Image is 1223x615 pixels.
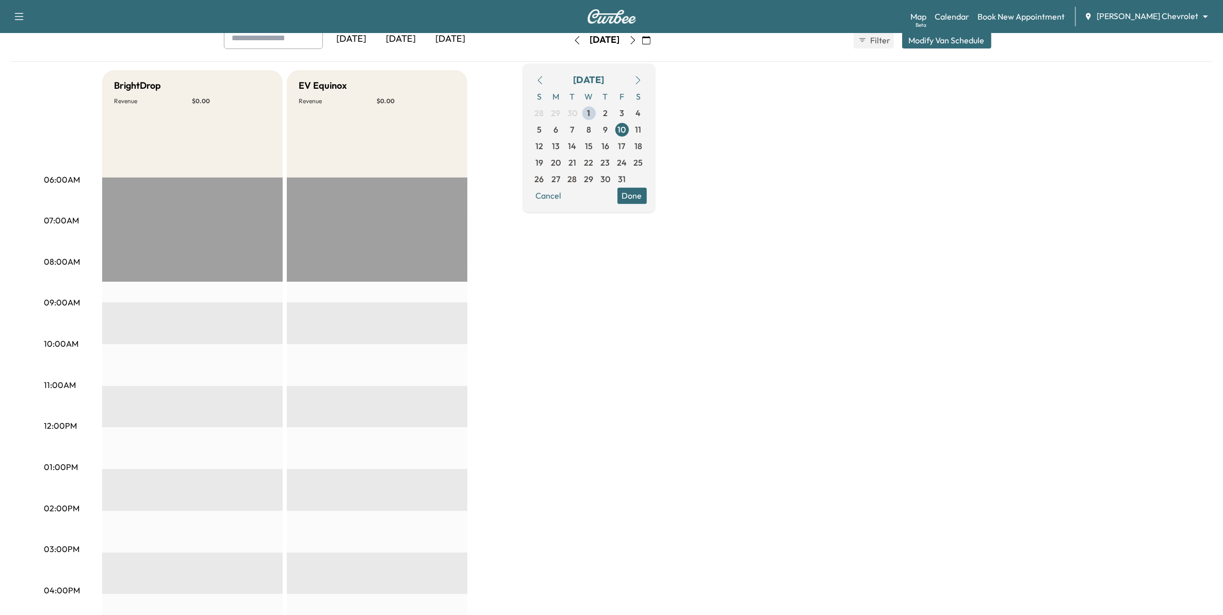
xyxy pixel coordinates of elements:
h5: BrightDrop [115,78,161,93]
span: 31 [618,173,626,185]
span: 28 [568,173,577,185]
span: 24 [617,156,627,169]
p: 03:00PM [44,543,80,555]
button: Cancel [531,187,566,204]
span: 9 [603,123,608,136]
button: Done [617,187,647,204]
span: 12 [535,140,543,152]
h5: EV Equinox [299,78,347,93]
span: 4 [636,107,641,119]
a: Calendar [935,10,969,23]
span: 27 [551,173,560,185]
div: [DATE] [574,73,605,87]
p: 02:00PM [44,502,80,514]
div: [DATE] [327,27,377,51]
p: 12:00PM [44,419,77,432]
a: Book New Appointment [977,10,1065,23]
span: Filter [871,34,889,46]
span: 17 [618,140,626,152]
span: 11 [635,123,642,136]
p: Revenue [115,97,192,105]
p: 11:00AM [44,379,76,391]
span: 10 [618,123,626,136]
p: 06:00AM [44,173,80,186]
span: 6 [553,123,558,136]
span: 23 [601,156,610,169]
span: 3 [619,107,624,119]
button: Modify Van Schedule [902,32,991,48]
span: 30 [567,107,577,119]
p: 08:00AM [44,255,80,268]
div: [DATE] [426,27,476,51]
span: 28 [535,107,544,119]
span: 7 [570,123,575,136]
div: Beta [916,21,926,29]
p: 10:00AM [44,337,79,350]
span: 18 [634,140,642,152]
span: W [581,88,597,105]
span: 26 [535,173,544,185]
span: 29 [551,107,561,119]
p: 04:00PM [44,584,80,596]
span: 30 [600,173,610,185]
p: 01:00PM [44,461,78,473]
span: [PERSON_NAME] Chevrolet [1097,10,1198,22]
p: Revenue [299,97,377,105]
span: 1 [588,107,591,119]
span: 2 [603,107,608,119]
span: S [531,88,548,105]
span: 19 [535,156,543,169]
a: MapBeta [910,10,926,23]
span: 14 [568,140,577,152]
p: 07:00AM [44,214,79,226]
span: 21 [568,156,576,169]
span: T [597,88,614,105]
p: $ 0.00 [377,97,455,105]
span: 20 [551,156,561,169]
p: 09:00AM [44,296,80,309]
span: 29 [584,173,594,185]
p: $ 0.00 [192,97,270,105]
span: F [614,88,630,105]
span: 13 [552,140,560,152]
div: [DATE] [377,27,426,51]
button: Filter [854,32,894,48]
span: 16 [601,140,609,152]
span: 8 [586,123,591,136]
span: 15 [585,140,593,152]
img: Curbee Logo [587,9,637,24]
span: M [548,88,564,105]
span: S [630,88,647,105]
span: 5 [537,123,542,136]
span: 25 [634,156,643,169]
span: 22 [584,156,594,169]
div: [DATE] [590,34,620,46]
span: T [564,88,581,105]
